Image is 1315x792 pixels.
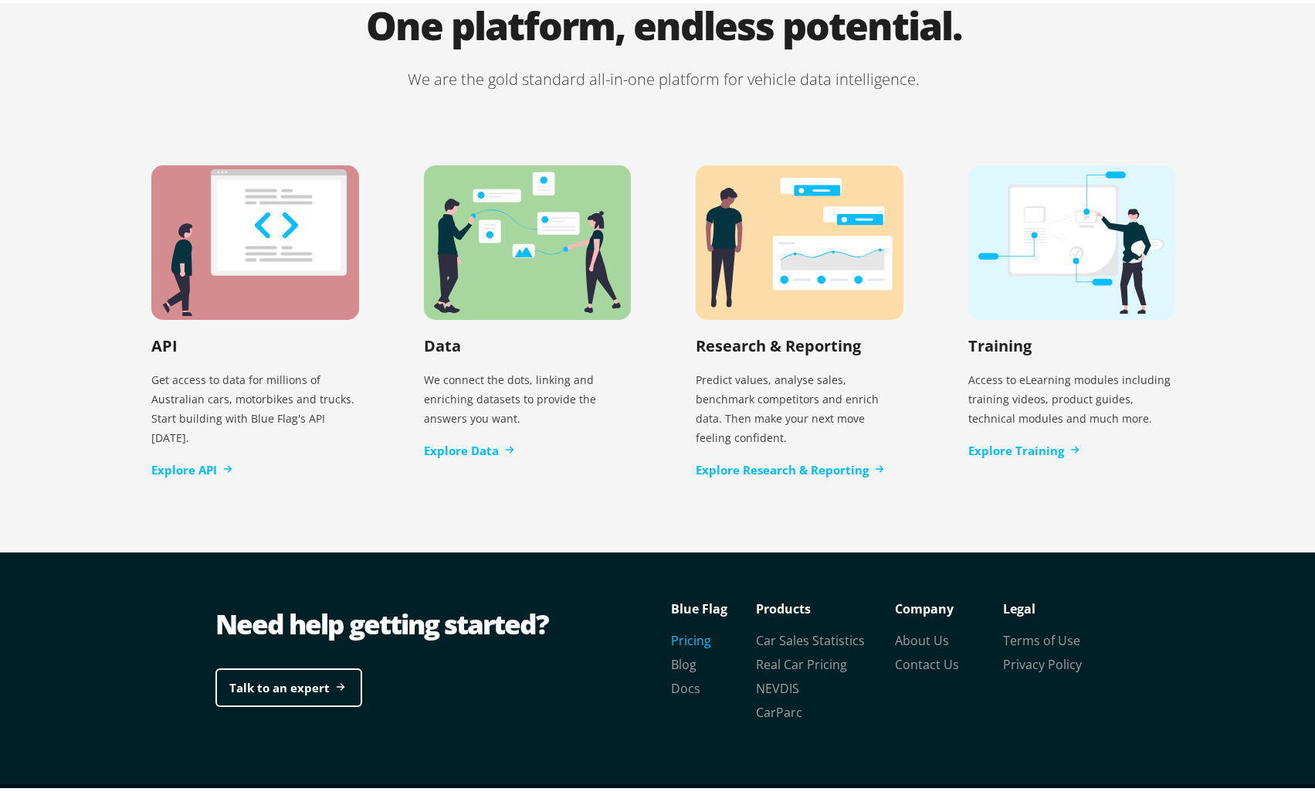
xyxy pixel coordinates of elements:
h2: Research & Reporting [696,332,861,353]
p: Company [895,594,1003,617]
a: Contact Us [895,653,959,670]
a: NEVDIS [756,677,799,694]
a: Explore Data [424,439,514,457]
h2: Data [424,332,461,353]
a: Car Sales Statistics [756,629,865,646]
a: About Us [895,629,949,646]
p: Legal [1003,594,1111,617]
a: Docs [671,677,700,694]
p: We connect the dots, linking and enriching datasets to provide the answers you want. [424,361,632,431]
a: Explore Training [968,439,1079,457]
a: CarParc [756,701,802,718]
a: Pricing [671,629,711,646]
a: Explore API [151,458,232,476]
div: Need help getting started? [215,602,663,641]
h1: One platform, endless potential. [119,3,1208,65]
a: Terms of Use [1003,629,1080,646]
p: Access to eLearning modules including training videos, product guides, technical modules and much... [968,361,1176,431]
p: Predict values, analyse sales, benchmark competitors and enrich data. Then make your next move fe... [696,361,903,450]
a: Privacy Policy [1003,653,1082,670]
a: Blog [671,653,696,670]
a: Explore Research & Reporting [696,458,884,476]
p: Blue Flag [671,594,756,617]
a: Real Car Pricing [756,653,847,670]
h2: Training [968,332,1032,353]
p: Get access to data for millions of Australian cars, motorbikes and trucks. Start building with Bl... [151,361,359,450]
a: Talk to an expert [215,665,362,705]
h2: API [151,332,178,353]
p: We are the gold standard all-in-one platform for vehicle data intelligence. [119,65,1208,88]
p: Products [756,594,895,617]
